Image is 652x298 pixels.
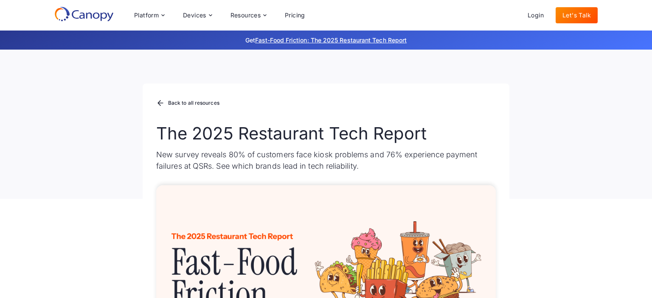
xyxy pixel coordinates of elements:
p: Get [118,36,534,45]
div: Resources [230,12,261,18]
a: Back to all resources [156,98,219,109]
div: Back to all resources [168,100,219,106]
a: Login [521,7,551,23]
a: Pricing [278,7,312,23]
div: Platform [134,12,159,18]
a: Let's Talk [556,7,598,23]
div: Devices [183,12,206,18]
a: Fast-Food Friction: The 2025 Restaurant Tech Report [255,36,407,44]
p: New survey reveals 80% of customers face kiosk problems and 76% experience payment failures at QS... [156,149,496,172]
h1: The 2025 Restaurant Tech Report [156,123,496,144]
